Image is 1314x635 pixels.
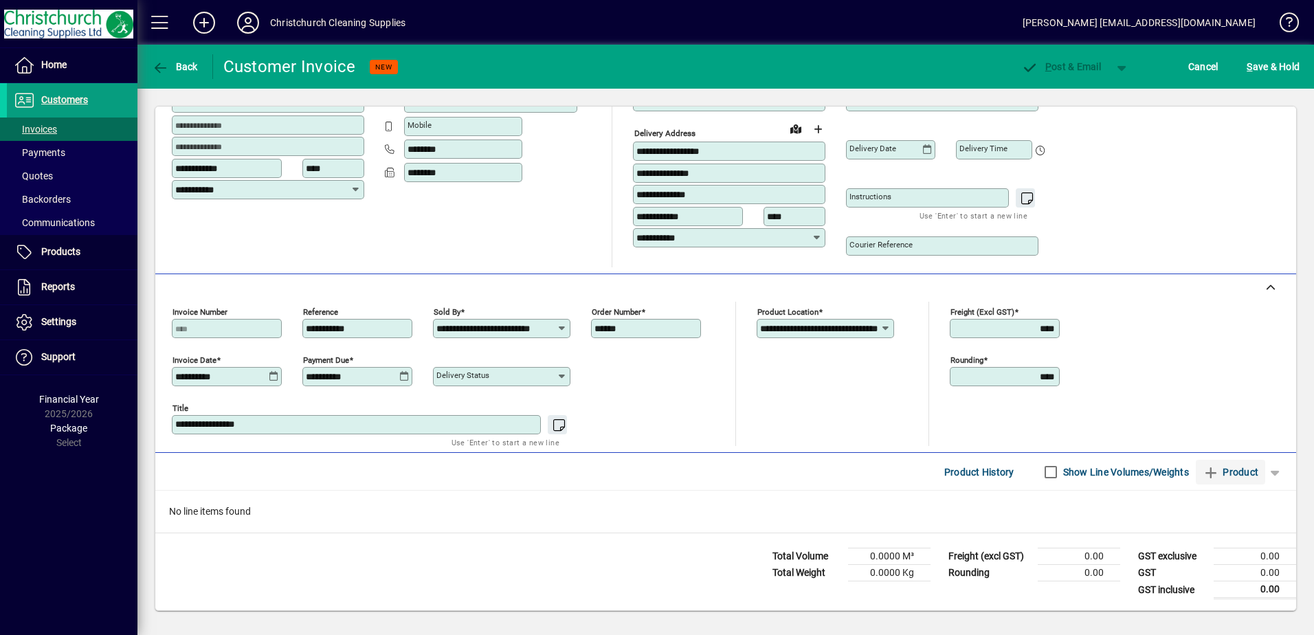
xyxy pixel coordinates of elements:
[7,235,137,269] a: Products
[303,307,338,317] mat-label: Reference
[7,188,137,211] a: Backorders
[592,307,641,317] mat-label: Order number
[41,281,75,292] span: Reports
[1185,54,1222,79] button: Cancel
[375,63,392,71] span: NEW
[848,548,931,565] td: 0.0000 M³
[14,170,53,181] span: Quotes
[849,240,913,249] mat-label: Courier Reference
[452,434,559,450] mat-hint: Use 'Enter' to start a new line
[41,59,67,70] span: Home
[1196,460,1265,484] button: Product
[1214,548,1296,565] td: 0.00
[944,461,1014,483] span: Product History
[39,394,99,405] span: Financial Year
[1214,565,1296,581] td: 0.00
[270,12,405,34] div: Christchurch Cleaning Supplies
[1247,56,1300,78] span: ave & Hold
[172,355,216,365] mat-label: Invoice date
[942,548,1038,565] td: Freight (excl GST)
[7,305,137,339] a: Settings
[7,270,137,304] a: Reports
[223,56,356,78] div: Customer Invoice
[14,124,57,135] span: Invoices
[1243,54,1303,79] button: Save & Hold
[137,54,213,79] app-page-header-button: Back
[436,370,489,380] mat-label: Delivery status
[41,94,88,105] span: Customers
[1214,581,1296,599] td: 0.00
[14,194,71,205] span: Backorders
[757,307,819,317] mat-label: Product location
[1131,581,1214,599] td: GST inclusive
[849,192,891,201] mat-label: Instructions
[942,565,1038,581] td: Rounding
[152,61,198,72] span: Back
[849,144,896,153] mat-label: Delivery date
[848,565,931,581] td: 0.0000 Kg
[303,355,349,365] mat-label: Payment due
[41,246,80,257] span: Products
[1045,61,1051,72] span: P
[959,144,1007,153] mat-label: Delivery time
[766,565,848,581] td: Total Weight
[920,208,1027,223] mat-hint: Use 'Enter' to start a new line
[1247,61,1252,72] span: S
[950,355,983,365] mat-label: Rounding
[1131,548,1214,565] td: GST exclusive
[172,307,227,317] mat-label: Invoice number
[807,118,829,140] button: Choose address
[155,491,1296,533] div: No line items found
[14,217,95,228] span: Communications
[1038,548,1120,565] td: 0.00
[1014,54,1108,79] button: Post & Email
[7,211,137,234] a: Communications
[172,403,188,413] mat-label: Title
[1060,465,1189,479] label: Show Line Volumes/Weights
[226,10,270,35] button: Profile
[50,423,87,434] span: Package
[7,164,137,188] a: Quotes
[7,118,137,141] a: Invoices
[14,147,65,158] span: Payments
[785,118,807,140] a: View on map
[41,316,76,327] span: Settings
[408,120,432,130] mat-label: Mobile
[1023,12,1256,34] div: [PERSON_NAME] [EMAIL_ADDRESS][DOMAIN_NAME]
[766,548,848,565] td: Total Volume
[1269,3,1297,47] a: Knowledge Base
[1038,565,1120,581] td: 0.00
[1131,565,1214,581] td: GST
[7,48,137,82] a: Home
[1021,61,1101,72] span: ost & Email
[1188,56,1218,78] span: Cancel
[148,54,201,79] button: Back
[182,10,226,35] button: Add
[41,351,76,362] span: Support
[939,460,1020,484] button: Product History
[1203,461,1258,483] span: Product
[950,307,1014,317] mat-label: Freight (excl GST)
[434,307,460,317] mat-label: Sold by
[7,141,137,164] a: Payments
[7,340,137,375] a: Support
